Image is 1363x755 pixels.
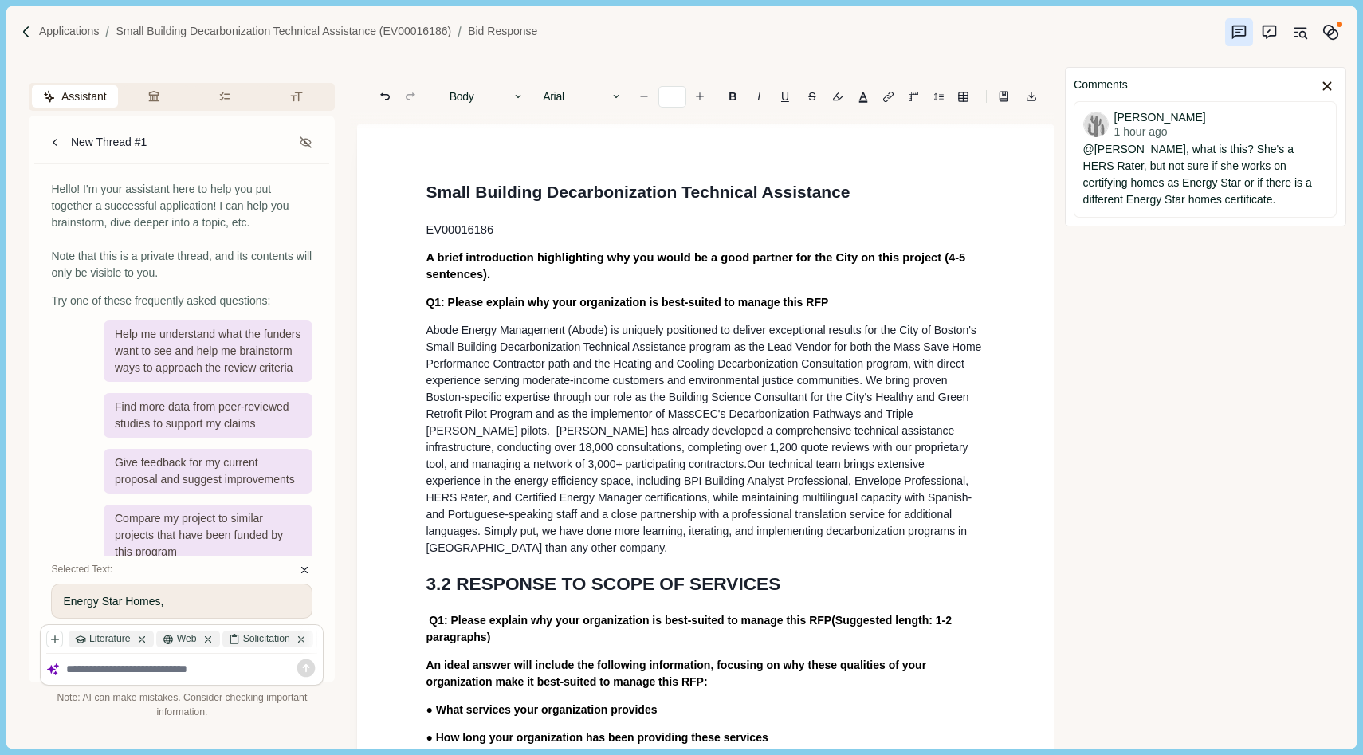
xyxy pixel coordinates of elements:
[1083,112,1109,137] img: avatar
[426,703,432,716] span: ●
[781,91,789,102] u: U
[441,85,532,108] button: Body
[1074,77,1128,96] div: Comments
[51,293,312,309] div: Try one of these frequently asked questions:
[69,631,153,647] div: Literature
[468,23,537,40] a: Bid Response
[1114,126,1206,137] span: 1 hour ago
[399,85,422,108] button: Redo
[104,320,312,382] div: Help me understand what the funders want to see and help me brainstorm ways to approach the revie...
[316,631,453,647] div: Abode Energy Ma....html
[953,85,975,108] button: Line height
[426,324,984,370] span: Abode Energy Management (Abode) is uniquely positioned to deliver exceptional results for the Cit...
[1020,85,1043,108] button: Export to docx
[757,91,760,102] i: I
[426,659,929,688] span: An ideal answer will include the following information, focusing on why these qualities of your o...
[721,85,745,108] button: B
[426,179,984,205] h1: Small Building Decarbonization Technical Assistance
[51,181,312,281] div: Hello! I'm your assistant here to help you put together a successful application! I can help you ...
[426,296,828,309] span: Q1: Please explain why your organization is best-suited to manage this RFP
[116,23,451,40] a: Small Building Decarbonization Technical Assistance (EV00016186)
[808,91,815,102] s: S
[436,703,658,716] span: What services your organization provides
[902,85,925,108] button: Adjust margins
[222,631,313,647] div: Solicitation
[633,85,655,108] button: Decrease font size
[1083,141,1328,208] p: @[PERSON_NAME], what is this? She's a HERS Rater, but not sure if she works on certifying homes a...
[19,25,33,39] img: Forward slash icon
[426,573,780,594] span: 3.2 RESPONSE TO SCOPE OF SERVICES
[426,731,432,744] span: ●
[992,85,1015,108] button: Line height
[71,134,147,151] div: New Thread #1
[426,458,972,504] span: Our technical team brings extensive experience in the energy efficiency space, including BPI Buil...
[800,85,824,108] button: S
[61,88,107,105] span: Assistant
[39,23,100,40] a: Applications
[426,491,975,554] span: , while maintaining multilingual capacity with Spanish- and Portuguese-speaking staff and a close...
[374,85,396,108] button: Undo
[99,25,116,39] img: Forward slash icon
[63,593,300,610] div: Energy Star Homes,
[429,614,831,627] span: Q1: Please explain why your organization is best-suited to manage this RFP
[748,85,770,108] button: I
[426,251,968,281] span: A brief introduction highlighting why you would be a good partner for the City on this project (4...
[877,85,899,108] button: Line height
[104,505,312,566] div: Compare my project to similar projects that have been funded by this program
[426,223,493,236] span: EV00016186
[927,85,949,108] button: Line height
[451,25,468,39] img: Forward slash icon
[426,357,972,470] span: , with direct experience serving moderate-income customers and environmental justice communities....
[104,393,312,438] div: Find more data from peer-reviewed studies to support my claims
[40,691,324,719] div: Note: AI can make mistakes. Consider checking important information.
[51,563,112,577] span: Selected Text:
[772,85,797,108] button: U
[104,449,312,494] div: Give feedback for my current proposal and suggest improvements
[689,85,711,108] button: Increase font size
[535,85,630,108] button: Arial
[729,91,736,102] b: B
[436,731,768,744] span: How long your organization has been providing these services
[156,631,219,647] div: Web
[1114,112,1206,123] span: [PERSON_NAME]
